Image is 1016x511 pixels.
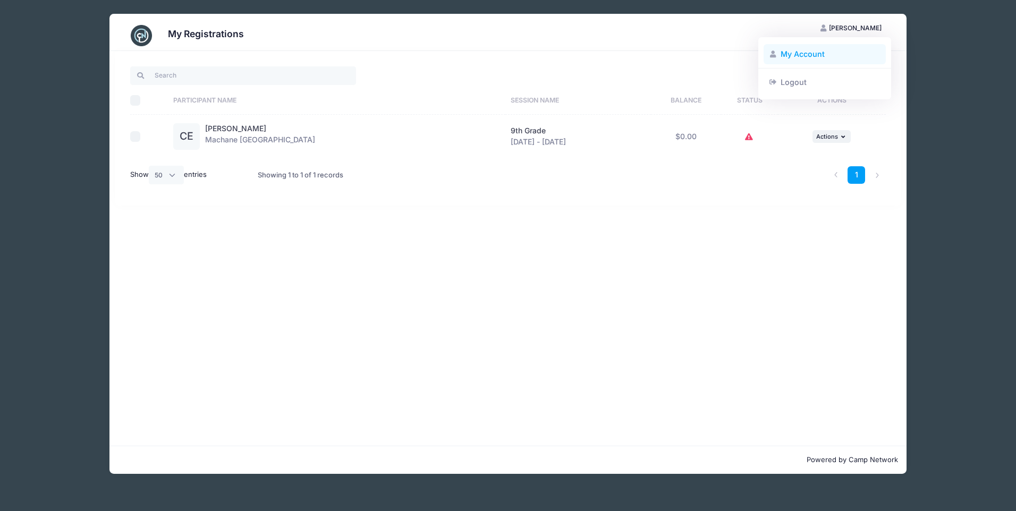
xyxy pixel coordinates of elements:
a: Logout [764,72,886,92]
input: Search [130,66,356,84]
td: $0.00 [651,115,721,159]
div: Machane [GEOGRAPHIC_DATA] [205,123,315,150]
button: [PERSON_NAME] [811,19,891,37]
span: Actions [816,133,838,140]
span: [PERSON_NAME] [829,24,882,32]
th: Actions: activate to sort column ascending [778,87,886,115]
div: CE [173,123,200,150]
a: [PERSON_NAME] [205,124,266,133]
h3: My Registrations [168,28,244,39]
img: CampNetwork [131,25,152,46]
a: My Account [764,44,886,64]
a: CE [173,132,200,141]
th: Participant Name: activate to sort column ascending [168,87,505,115]
p: Powered by Camp Network [118,455,898,465]
button: Actions [812,130,851,143]
div: Showing 1 to 1 of 1 records [258,163,343,188]
select: Showentries [149,166,184,184]
span: 9th Grade [511,126,546,135]
th: Select All [130,87,168,115]
div: [DATE] - [DATE] [511,125,646,148]
a: 1 [848,166,865,184]
th: Status: activate to sort column ascending [721,87,778,115]
th: Balance: activate to sort column ascending [651,87,721,115]
th: Session Name: activate to sort column ascending [505,87,651,115]
div: [PERSON_NAME] [758,37,891,99]
label: Show entries [130,166,207,184]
